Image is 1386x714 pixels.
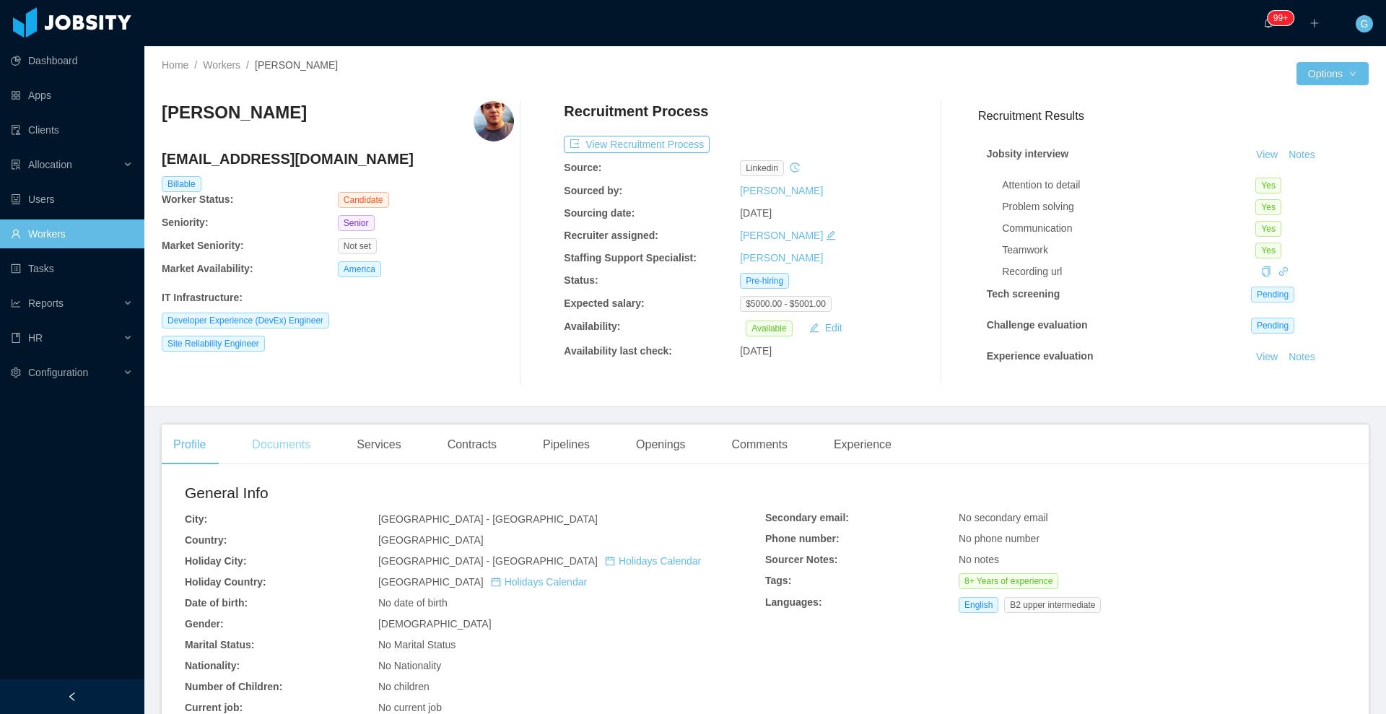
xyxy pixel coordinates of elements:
div: Comments [720,425,799,465]
span: Yes [1255,221,1281,237]
span: [GEOGRAPHIC_DATA] - [GEOGRAPHIC_DATA] [378,513,598,525]
span: $5000.00 - $5001.00 [740,296,832,312]
b: Marital Status: [185,639,254,650]
span: Site Reliability Engineer [162,336,265,352]
button: icon: editEdit [803,319,848,336]
span: No notes [959,554,999,565]
a: Workers [203,59,240,71]
h3: [PERSON_NAME] [162,101,307,124]
b: Availability: [564,321,620,332]
div: Contracts [436,425,508,465]
a: icon: link [1278,266,1289,277]
span: B2 upper intermediate [1004,597,1101,613]
div: Teamwork [1002,243,1255,258]
button: icon: exportView Recruitment Process [564,136,710,153]
i: icon: copy [1261,266,1271,277]
h3: Recruitment Results [978,107,1369,125]
b: Tags: [765,575,791,586]
i: icon: solution [11,160,21,170]
span: Billable [162,176,201,192]
i: icon: history [790,162,800,173]
button: Optionsicon: down [1296,62,1369,85]
span: Allocation [28,159,72,170]
span: Configuration [28,367,88,378]
b: Worker Status: [162,193,233,205]
i: icon: edit [826,230,836,240]
span: [PERSON_NAME] [255,59,338,71]
strong: Experience evaluation [987,350,1094,362]
div: Services [345,425,412,465]
span: 8+ Years of experience [959,573,1058,589]
a: icon: pie-chartDashboard [11,46,133,75]
strong: Jobsity interview [987,148,1069,160]
a: icon: auditClients [11,116,133,144]
b: Sourcing date: [564,207,635,219]
span: [GEOGRAPHIC_DATA] - [GEOGRAPHIC_DATA] [378,555,701,567]
div: Profile [162,425,217,465]
a: icon: appstoreApps [11,81,133,110]
span: America [338,261,381,277]
h4: [EMAIL_ADDRESS][DOMAIN_NAME] [162,149,514,169]
h4: Recruitment Process [564,101,708,121]
a: [PERSON_NAME] [740,185,823,196]
div: Communication [1002,221,1255,236]
img: 788282f4-d5e8-49c9-b9b0-362cd1451e88_68c188b1312cf-400w.png [474,101,514,142]
span: No secondary email [959,512,1048,523]
i: icon: line-chart [11,298,21,308]
span: Yes [1255,199,1281,215]
b: Languages: [765,596,822,608]
b: Recruiter assigned: [564,230,658,241]
b: IT Infrastructure : [162,292,243,303]
div: Copy [1261,264,1271,279]
span: No date of birth [378,597,448,609]
a: View [1251,149,1283,160]
b: Status: [564,274,598,286]
i: icon: book [11,333,21,343]
button: Notes [1283,382,1321,399]
span: No Marital Status [378,639,456,650]
i: icon: setting [11,367,21,378]
sup: 218 [1268,11,1294,25]
span: Reports [28,297,64,309]
span: HR [28,332,43,344]
b: Phone number: [765,533,840,544]
span: [DATE] [740,345,772,357]
span: [GEOGRAPHIC_DATA] [378,576,587,588]
b: Sourced by: [564,185,622,196]
b: Market Availability: [162,263,253,274]
a: icon: userWorkers [11,219,133,248]
b: Sourcer Notes: [765,554,837,565]
a: icon: calendarHolidays Calendar [491,576,587,588]
span: Yes [1255,243,1281,258]
span: Senior [338,215,375,231]
i: icon: calendar [605,556,615,566]
b: Date of birth: [185,597,248,609]
a: [PERSON_NAME] [740,252,823,264]
a: icon: robotUsers [11,185,133,214]
span: Yes [1255,178,1281,193]
span: No Nationality [378,660,441,671]
b: Gender: [185,618,224,630]
span: Pending [1251,287,1294,302]
b: Staffing Support Specialist: [564,252,697,264]
a: icon: profileTasks [11,254,133,283]
div: Pipelines [531,425,601,465]
span: No phone number [959,533,1039,544]
b: Source: [564,162,601,173]
span: [DATE] [740,207,772,219]
span: Not set [338,238,377,254]
div: Openings [624,425,697,465]
span: No current job [378,702,442,713]
button: Notes [1283,147,1321,164]
b: Number of Children: [185,681,282,692]
span: / [246,59,249,71]
button: Notes [1283,349,1321,366]
div: Documents [240,425,322,465]
div: Problem solving [1002,199,1255,214]
span: [DEMOGRAPHIC_DATA] [378,618,492,630]
b: Expected salary: [564,297,644,309]
i: icon: calendar [491,577,501,587]
b: Holiday Country: [185,576,266,588]
span: Candidate [338,192,389,208]
strong: Challenge evaluation [987,319,1088,331]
